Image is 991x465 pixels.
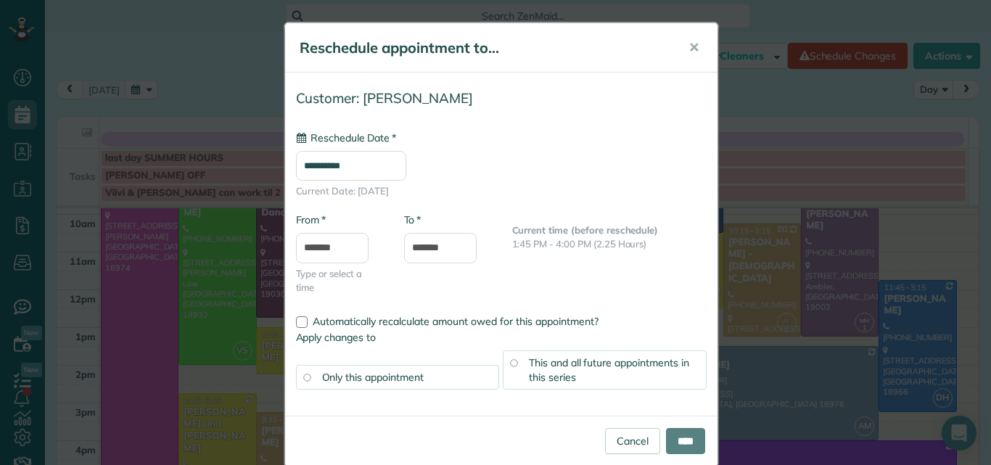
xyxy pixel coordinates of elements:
label: Apply changes to [296,330,707,345]
label: Reschedule Date [296,131,396,145]
h4: Customer: [PERSON_NAME] [296,91,707,106]
span: Only this appointment [322,371,424,384]
p: 1:45 PM - 4:00 PM (2.25 Hours) [512,237,707,251]
span: Automatically recalculate amount owed for this appointment? [313,315,599,328]
span: This and all future appointments in this series [529,356,689,384]
span: Current Date: [DATE] [296,184,707,198]
h5: Reschedule appointment to... [300,38,668,58]
label: To [404,213,421,227]
input: This and all future appointments in this series [510,359,517,366]
span: Type or select a time [296,267,382,295]
a: Cancel [605,428,660,454]
input: Only this appointment [303,374,311,381]
b: Current time (before reschedule) [512,224,659,236]
span: ✕ [688,39,699,56]
label: From [296,213,326,227]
